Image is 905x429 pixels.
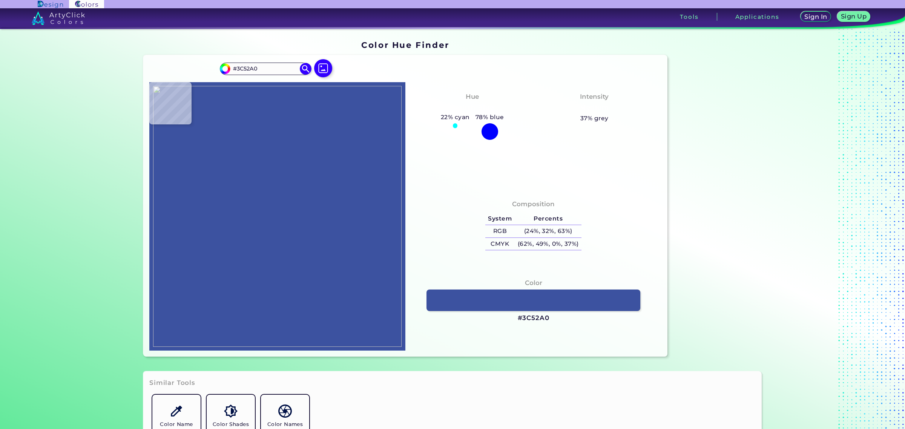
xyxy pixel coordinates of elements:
h4: Intensity [580,91,609,102]
h3: Similar Tools [149,378,195,388]
h5: Percents [515,213,581,225]
h5: (24%, 32%, 63%) [515,225,581,237]
h3: Tealish Blue [448,103,497,112]
h4: Color [525,277,542,288]
h3: Medium [577,103,612,112]
h5: System [485,213,515,225]
h5: CMYK [485,238,515,250]
img: icon picture [314,59,332,77]
h5: Sign Up [842,14,865,19]
a: Sign Up [839,12,869,21]
img: 92504f1f-14c3-4d72-9263-6ea991b611ba [153,86,402,347]
img: icon_color_name_finder.svg [170,404,183,418]
h3: #3C52A0 [518,314,549,323]
h5: 78% blue [472,112,507,122]
input: type color.. [230,64,301,74]
h5: RGB [485,225,515,237]
img: icon_color_names_dictionary.svg [278,404,291,418]
h4: Hue [466,91,479,102]
h5: Sign In [805,14,826,20]
h5: 37% grey [580,113,609,123]
h5: 22% cyan [438,112,472,122]
a: Sign In [802,12,830,21]
img: logo_artyclick_colors_white.svg [32,11,85,25]
img: icon search [300,63,311,74]
img: icon_color_shades.svg [224,404,237,418]
h1: Color Hue Finder [361,39,449,51]
img: ArtyClick Design logo [38,1,63,8]
h3: Applications [735,14,779,20]
h5: (62%, 49%, 0%, 37%) [515,238,581,250]
h4: Composition [512,199,555,210]
h3: Tools [680,14,698,20]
